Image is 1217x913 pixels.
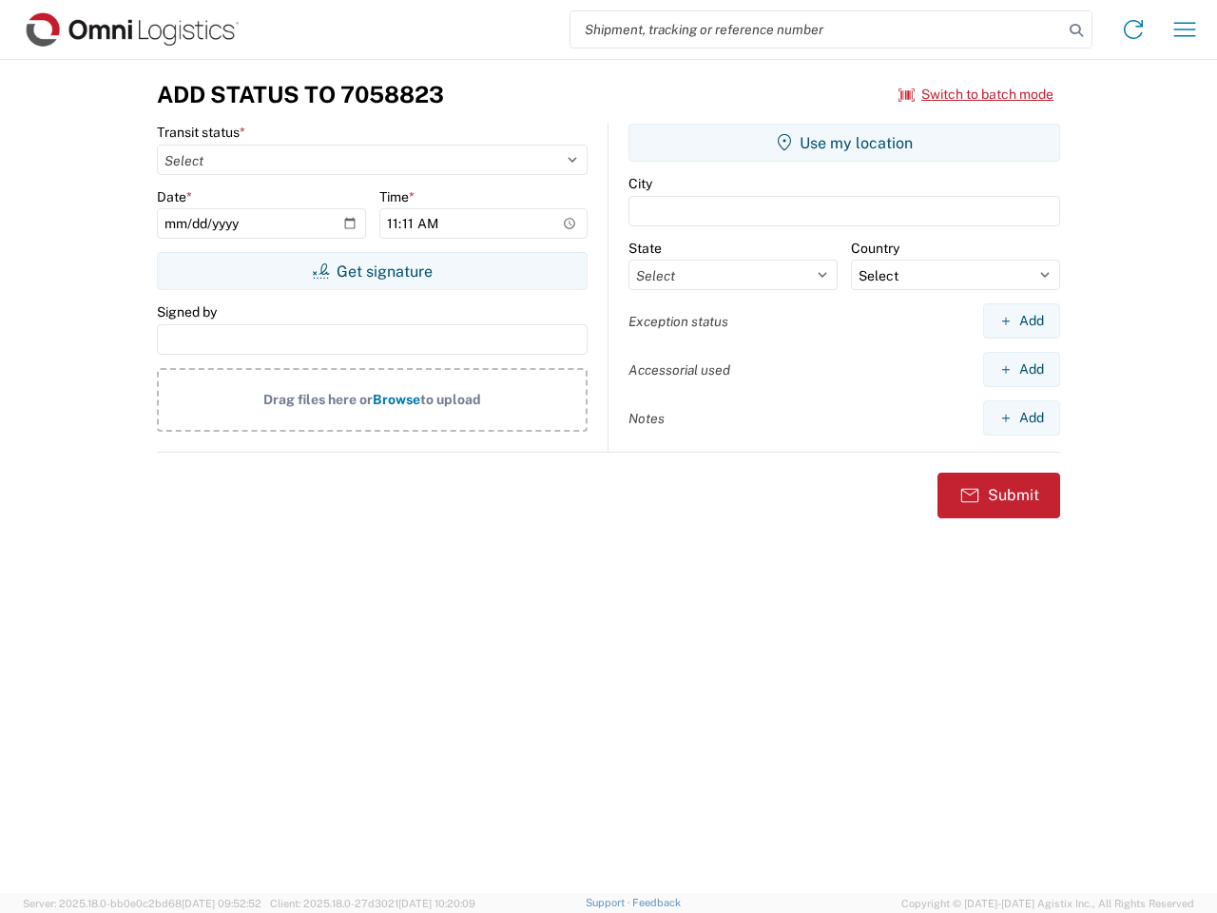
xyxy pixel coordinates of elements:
[901,895,1194,912] span: Copyright © [DATE]-[DATE] Agistix Inc., All Rights Reserved
[628,313,728,330] label: Exception status
[270,898,475,909] span: Client: 2025.18.0-27d3021
[628,361,730,379] label: Accessorial used
[628,175,652,192] label: City
[398,898,475,909] span: [DATE] 10:20:09
[628,410,665,427] label: Notes
[373,392,420,407] span: Browse
[851,240,899,257] label: Country
[628,240,662,257] label: State
[157,81,444,108] h3: Add Status to 7058823
[628,124,1060,162] button: Use my location
[379,188,415,205] label: Time
[182,898,261,909] span: [DATE] 09:52:52
[983,352,1060,387] button: Add
[263,392,373,407] span: Drag files here or
[898,79,1053,110] button: Switch to batch mode
[157,252,588,290] button: Get signature
[632,897,681,908] a: Feedback
[983,303,1060,339] button: Add
[157,303,217,321] label: Signed by
[157,124,245,141] label: Transit status
[420,392,481,407] span: to upload
[570,11,1063,48] input: Shipment, tracking or reference number
[157,188,192,205] label: Date
[937,473,1060,518] button: Submit
[23,898,261,909] span: Server: 2025.18.0-bb0e0c2bd68
[983,400,1060,436] button: Add
[586,897,633,908] a: Support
